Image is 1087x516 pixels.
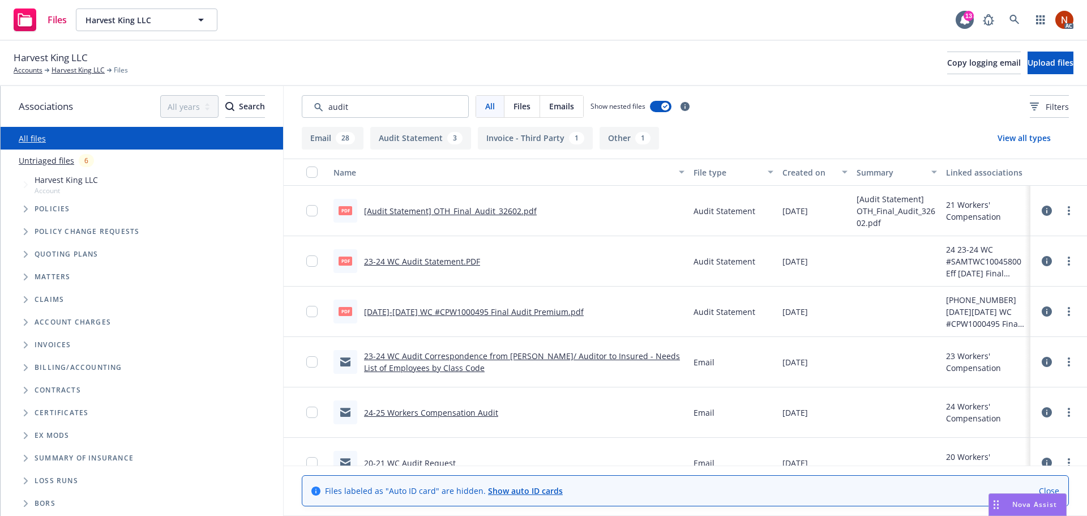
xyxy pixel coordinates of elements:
[14,50,88,65] span: Harvest King LLC
[946,294,1026,330] div: [PHONE_NUMBER][DATE][DATE] WC #CPW1000495 Final Premium Audit Completed
[114,65,128,75] span: Files
[35,455,134,462] span: Summary of insurance
[857,193,936,229] span: [Audit Statement] OTH_Final_Audit_32602.pdf
[782,457,808,469] span: [DATE]
[35,387,81,394] span: Contracts
[946,199,1026,223] div: 21 Workers' Compensation
[302,127,363,150] button: Email
[302,95,469,118] input: Search by keyword...
[1062,406,1076,419] a: more
[485,100,495,112] span: All
[79,154,94,167] div: 6
[35,296,64,303] span: Claims
[1003,8,1026,31] a: Search
[306,255,318,267] input: Toggle Row Selected
[946,451,1026,475] div: 20 Workers' Compensation
[364,407,498,418] a: 24-25 Workers Compensation Audit
[590,101,645,111] span: Show nested files
[694,306,755,318] span: Audit Statement
[782,306,808,318] span: [DATE]
[600,127,659,150] button: Other
[947,52,1021,74] button: Copy logging email
[364,351,680,373] a: 23-24 WC Audit Correspondence from [PERSON_NAME]/ Auditor to Insured - Needs List of Employees by...
[1,172,283,356] div: Tree Example
[35,186,98,195] span: Account
[694,457,714,469] span: Email
[979,127,1069,150] button: View all types
[778,159,852,186] button: Created on
[35,364,122,371] span: Billing/Accounting
[9,4,71,36] a: Files
[1030,101,1069,113] span: Filters
[225,95,265,118] button: SearchSearch
[35,432,69,439] span: Ex Mods
[447,132,463,144] div: 3
[1062,456,1076,470] a: more
[306,167,318,178] input: Select all
[225,102,234,111] svg: Search
[35,206,70,212] span: Policies
[336,132,355,144] div: 28
[964,11,974,21] div: 13
[339,206,352,215] span: pdf
[339,257,352,265] span: PDF
[306,306,318,317] input: Toggle Row Selected
[19,155,74,167] a: Untriaged files
[370,127,471,150] button: Audit Statement
[989,494,1003,515] div: Drag to move
[85,14,183,26] span: Harvest King LLC
[35,410,88,416] span: Certificates
[1046,101,1069,113] span: Filters
[694,255,755,267] span: Audit Statement
[364,458,456,468] a: 20-21 WC Audit Request
[942,159,1030,186] button: Linked associations
[782,255,808,267] span: [DATE]
[1062,254,1076,268] a: more
[14,65,42,75] a: Accounts
[1062,355,1076,369] a: more
[488,485,563,496] a: Show auto ID cards
[1028,52,1073,74] button: Upload files
[339,307,352,315] span: pdf
[1030,95,1069,118] button: Filters
[1028,57,1073,68] span: Upload files
[782,407,808,419] span: [DATE]
[76,8,217,31] button: Harvest King LLC
[478,127,593,150] button: Invoice - Third Party
[19,99,73,114] span: Associations
[52,65,105,75] a: Harvest King LLC
[364,256,480,267] a: 23-24 WC Audit Statement.PDF
[306,205,318,216] input: Toggle Row Selected
[329,159,689,186] button: Name
[782,356,808,368] span: [DATE]
[947,57,1021,68] span: Copy logging email
[333,167,672,178] div: Name
[857,167,924,178] div: Summary
[1055,11,1073,29] img: photo
[689,159,778,186] button: File type
[35,174,98,186] span: Harvest King LLC
[35,228,139,235] span: Policy change requests
[782,167,835,178] div: Created on
[1062,204,1076,218] a: more
[35,274,70,280] span: Matters
[48,15,67,24] span: Files
[513,100,530,112] span: Files
[1,356,283,515] div: Folder Tree Example
[946,350,1026,374] div: 23 Workers' Compensation
[946,244,1026,279] div: 24 23-24 WC #SAMTWC10045800 Eff [DATE] Final Audit
[569,132,584,144] div: 1
[364,206,537,216] a: [Audit Statement] OTH_Final_Audit_32602.pdf
[35,251,99,258] span: Quoting plans
[852,159,941,186] button: Summary
[1062,305,1076,318] a: more
[549,100,574,112] span: Emails
[694,356,714,368] span: Email
[306,356,318,368] input: Toggle Row Selected
[1039,485,1059,497] a: Close
[782,205,808,217] span: [DATE]
[694,407,714,419] span: Email
[946,400,1026,424] div: 24 Workers' Compensation
[946,167,1026,178] div: Linked associations
[364,306,584,317] a: [DATE]-[DATE] WC #CPW1000495 Final Audit Premium.pdf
